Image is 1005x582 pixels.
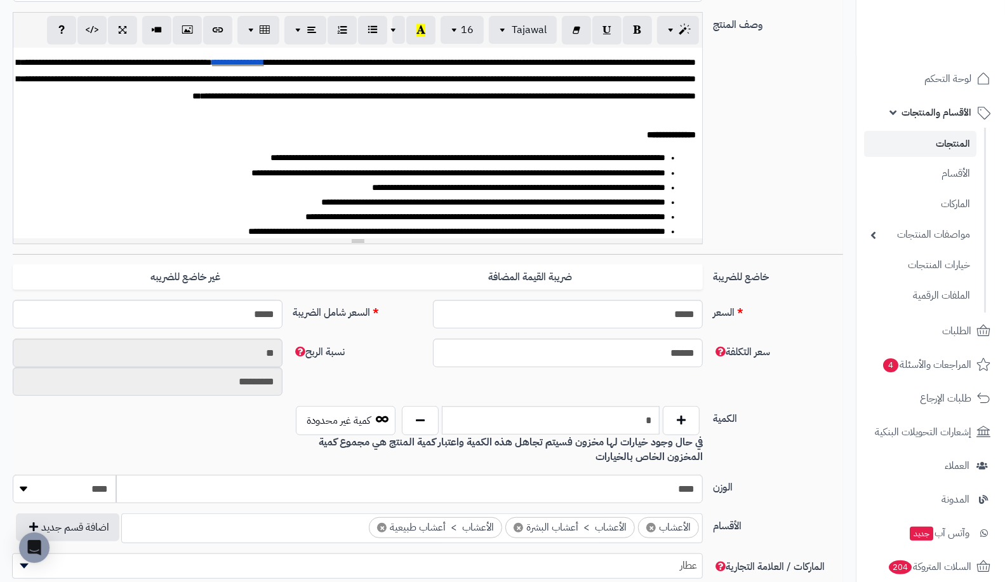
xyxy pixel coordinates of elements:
span: إشعارات التحويلات البنكية [875,423,971,441]
a: المدونة [864,484,997,515]
label: خاضع للضريبة [708,264,848,285]
a: مواصفات المنتجات [864,221,976,248]
span: 4 [882,358,899,373]
button: 16 [441,16,484,44]
div: Open Intercom Messenger [19,532,50,563]
label: السعر شامل الضريبة [288,300,428,320]
button: اضافة قسم جديد [16,513,119,541]
label: غير خاضع للضريبه [13,264,358,290]
a: وآتس آبجديد [864,518,997,548]
button: Tajawal [489,16,557,44]
span: عطار [12,553,703,579]
span: السلات المتروكة [888,558,971,576]
span: لوحة التحكم [924,70,971,88]
span: الطلبات [942,322,971,340]
label: الوزن [708,475,848,495]
a: الملفات الرقمية [864,282,976,309]
span: الماركات / العلامة التجارية [713,559,825,574]
a: السلات المتروكة204 [864,552,997,582]
a: المراجعات والأسئلة4 [864,349,997,380]
a: المنتجات [864,131,976,157]
img: logo-2.png [919,13,993,39]
span: Tajawal [512,22,547,37]
a: إشعارات التحويلات البنكية [864,417,997,447]
a: لوحة التحكم [864,64,997,94]
a: طلبات الإرجاع [864,383,997,414]
span: العملاء [945,457,969,475]
span: 204 [888,560,912,575]
li: الأعشاب > أعشاب البشرة [505,517,635,538]
b: في حال وجود خيارات لها مخزون فسيتم تجاهل هذه الكمية واعتبار كمية المنتج هي مجموع كمية المخزون الخ... [319,435,703,464]
label: وصف المنتج [708,12,848,32]
span: عطار [13,556,702,575]
span: جديد [910,527,933,541]
li: الأعشاب [638,517,699,538]
span: الأقسام والمنتجات [902,104,971,121]
a: الماركات [864,191,976,218]
li: الأعشاب > أعشاب طبيعية [369,517,502,538]
label: ضريبة القيمة المضافة [358,264,703,290]
span: نسبة الربح [293,344,345,360]
label: الأقسام [708,513,848,534]
span: 16 [461,22,474,37]
a: الطلبات [864,316,997,346]
span: سعر التكلفة [713,344,770,360]
label: السعر [708,300,848,320]
span: وآتس آب [908,524,969,542]
a: خيارات المنتجات [864,252,976,279]
span: × [377,523,387,532]
span: طلبات الإرجاع [920,389,971,407]
label: الكمية [708,406,848,426]
span: × [646,523,656,532]
a: العملاء [864,450,997,481]
span: المدونة [942,491,969,508]
a: الأقسام [864,160,976,187]
span: × [514,523,523,532]
span: المراجعات والأسئلة [882,356,971,374]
